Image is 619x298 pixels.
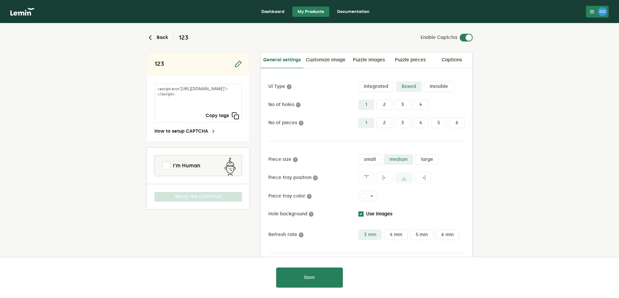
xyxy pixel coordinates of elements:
label: Enable Captcha [421,35,457,40]
button: Verify The CAPTCHA [154,192,242,202]
a: Documentation [332,6,375,17]
h2: 123 [173,34,188,42]
label: large [416,154,439,165]
a: Customize image [303,52,348,68]
label: 5 [431,118,446,128]
label: UI Type [268,84,358,89]
span: I'm Human [173,162,200,170]
label: Piece tray color [268,194,358,199]
label: No of holes [268,102,358,107]
label: Refresh rate [268,232,358,237]
a: Dashboard [256,6,290,17]
label: Boxed [396,81,422,92]
a: How to setup CAPTCHA [154,129,216,134]
label: Hole background [268,211,358,217]
label: 4 [413,100,428,110]
a: Puzzle pieces [389,52,431,68]
label: 4 [413,118,428,128]
a: General settings [261,52,303,68]
button: Copy tags [206,112,239,120]
label: Piece tray position [268,175,358,180]
label: 2 [377,118,392,128]
button: Back [146,34,168,42]
label: 3 [395,100,410,110]
label: Piece size [268,157,358,162]
label: No of pieces [268,120,358,125]
label: 6 min [436,230,459,240]
label: Invisible [424,81,454,92]
label: 4 min [384,230,408,240]
a: Captions [431,52,472,68]
label: 3 [395,118,410,128]
div: GU [598,7,607,16]
a: My Products [292,6,329,17]
label: 6 [449,118,465,128]
label: medium [384,154,413,165]
h2: 123 [154,60,164,68]
label: small [358,154,381,165]
label: 3 min [358,230,382,240]
label: Integrated [358,81,394,92]
label: Use Images [366,211,392,217]
button: GU [586,6,609,18]
img: logo [10,8,34,16]
a: Puzzle images [348,52,389,68]
label: 5 min [410,230,433,240]
label: 2 [377,100,392,110]
button: Save [276,268,343,288]
label: 1 [358,118,374,128]
label: 1 [358,100,374,110]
